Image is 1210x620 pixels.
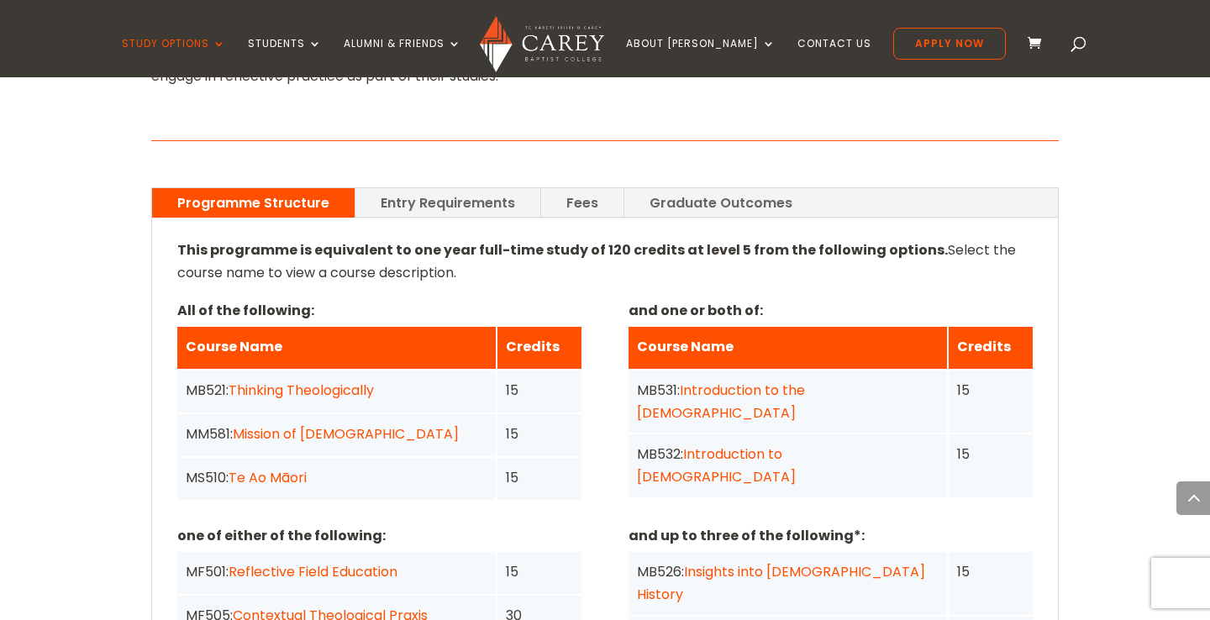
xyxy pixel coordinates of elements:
p: one of either of the following: [177,524,581,547]
strong: This programme is equivalent to one year full-time study of 120 credits at level 5 from the follo... [177,240,948,260]
a: Alumni & Friends [344,38,461,77]
a: About [PERSON_NAME] [626,38,776,77]
a: Introduction to [DEMOGRAPHIC_DATA] [637,444,796,486]
a: Entry Requirements [355,188,540,218]
div: MB526: [637,560,939,606]
div: Course Name [637,335,939,358]
a: Insights into [DEMOGRAPHIC_DATA] History [637,562,925,604]
div: 15 [506,560,573,583]
div: MB532: [637,443,939,488]
div: MB531: [637,379,939,424]
a: Apply Now [893,28,1006,60]
a: Graduate Outcomes [624,188,818,218]
a: Reflective Field Education [229,562,397,581]
p: and up to three of the following*: [629,524,1033,547]
a: Introduction to the [DEMOGRAPHIC_DATA] [637,381,805,423]
div: Credits [506,335,573,358]
div: 15 [506,423,573,445]
div: MB521: [186,379,487,402]
p: and one or both of: [629,299,1033,322]
div: MM581: [186,423,487,445]
div: 15 [957,443,1024,465]
div: Credits [957,335,1024,358]
p: Select the course name to view a course description. [177,239,1033,297]
div: MF501: [186,560,487,583]
div: 15 [506,466,573,489]
a: Mission of [DEMOGRAPHIC_DATA] [233,424,459,444]
a: Te Ao Māori [229,468,307,487]
a: Programme Structure [152,188,355,218]
a: Study Options [122,38,226,77]
div: Course Name [186,335,487,358]
a: Contact Us [797,38,871,77]
p: All of the following: [177,299,581,322]
a: Fees [541,188,623,218]
img: Carey Baptist College [480,16,603,72]
a: Thinking Theologically [229,381,374,400]
div: MS510: [186,466,487,489]
a: Students [248,38,322,77]
div: 15 [957,379,1024,402]
div: 15 [957,560,1024,583]
div: 15 [506,379,573,402]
